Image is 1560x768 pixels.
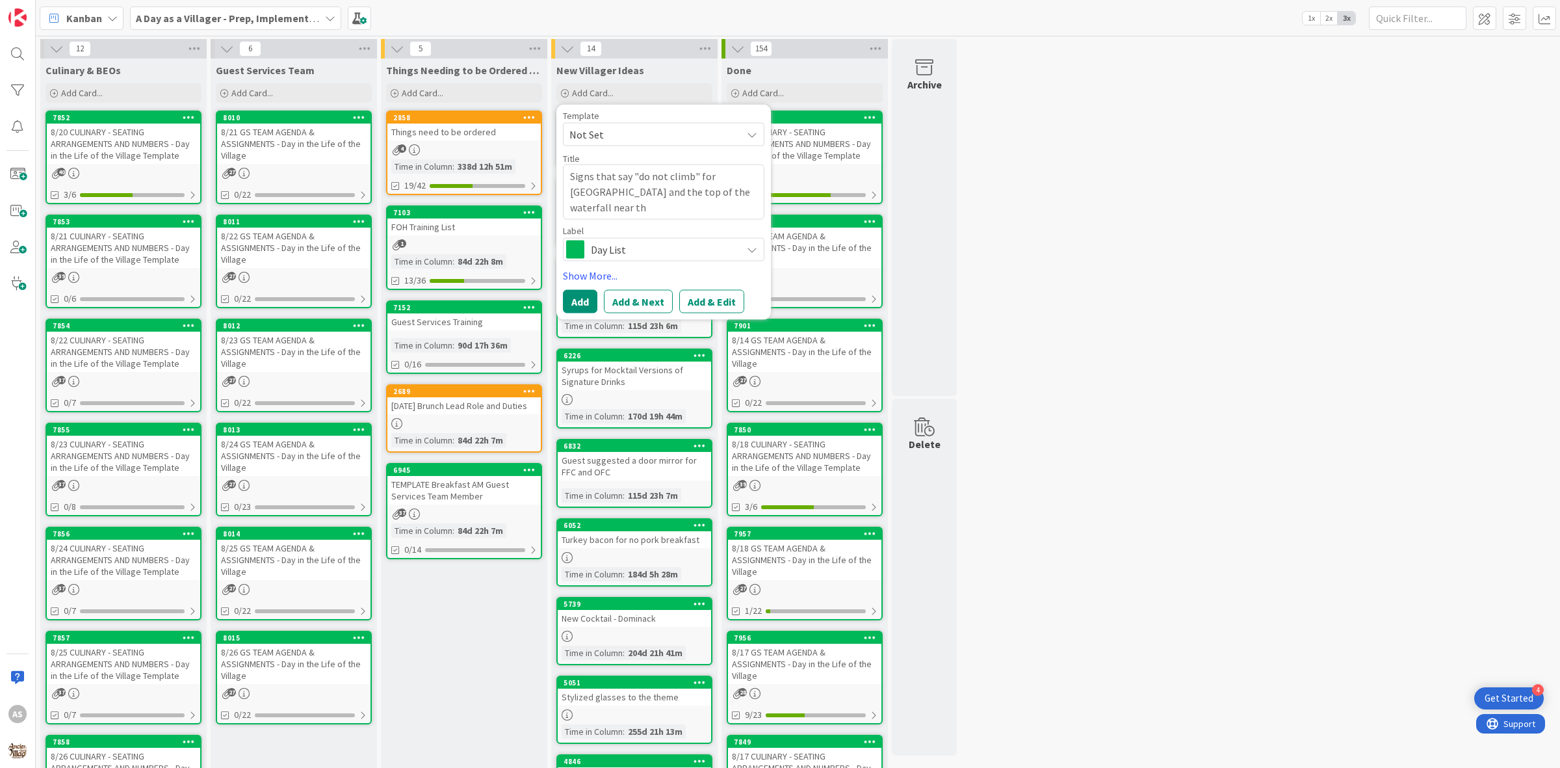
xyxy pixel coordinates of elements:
[728,644,881,684] div: 8/17 GS TEAM AGENDA & ASSIGNMENTS - Day in the Life of the Village
[558,689,711,706] div: Stylized glasses to the theme
[386,111,542,195] a: 2858Things need to be orderedTime in Column:338d 12h 51m19/42
[217,528,370,580] div: 80148/25 GS TEAM AGENDA & ASSIGNMENTS - Day in the Life of the Village
[558,677,711,706] div: 5051Stylized glasses to the theme
[558,362,711,390] div: Syrups for Mocktail Versions of Signature Drinks
[558,531,711,548] div: Turkey bacon for no pork breakfast
[53,737,200,747] div: 7858
[728,424,881,476] div: 78508/18 CULINARY - SEATING ARRANGEMENTS AND NUMBERS - Day in the Life of the Village Template
[234,500,251,514] span: 0/23
[217,540,370,580] div: 8/25 GS TEAM AGENDA & ASSIGNMENTS - Day in the Life of the Village
[45,527,201,620] a: 78568/24 CULINARY - SEATING ARRANGEMENTS AND NUMBERS - Day in the Life of the Village Template0/7
[217,320,370,372] div: 80128/23 GS TEAM AGENDA & ASSIGNMENTS - Day in the Life of the Village
[734,321,881,330] div: 7901
[47,528,200,540] div: 7856
[404,358,421,371] span: 0/16
[217,436,370,476] div: 8/24 GS TEAM AGENDA & ASSIGNMENTS - Day in the Life of the Village
[409,41,432,57] span: 5
[454,433,506,447] div: 84d 22h 7m
[217,228,370,268] div: 8/22 GS TEAM AGENDA & ASSIGNMENTS - Day in the Life of the Village
[227,688,236,696] span: 27
[452,254,454,269] span: :
[66,10,102,26] span: Kanban
[728,540,881,580] div: 8/18 GS TEAM AGENDA & ASSIGNMENTS - Day in the Life of the Village
[728,124,881,164] div: 8/19 CULINARY - SEATING ARRANGEMENTS AND NUMBERS - Day in the Life of the Village Template
[227,168,236,176] span: 27
[393,387,541,396] div: 2689
[728,632,881,644] div: 7956
[558,350,711,362] div: 6226
[64,708,76,722] span: 0/7
[558,677,711,689] div: 5051
[562,646,623,660] div: Time in Column
[227,376,236,384] span: 27
[727,64,751,77] span: Done
[387,464,541,505] div: 6945TEMPLATE Breakfast AM Guest Services Team Member
[47,540,200,580] div: 8/24 CULINARY - SEATING ARRANGEMENTS AND NUMBERS - Day in the Life of the Village Template
[47,216,200,228] div: 7853
[558,520,711,548] div: 6052Turkey bacon for no pork breakfast
[452,523,454,538] span: :
[57,480,66,488] span: 37
[556,349,712,429] a: 6226Syrups for Mocktail Versions of Signature DrinksTime in Column:170d 19h 44m
[217,112,370,164] div: 80108/21 GS TEAM AGENDA & ASSIGNMENTS - Day in the Life of the Village
[216,423,372,516] a: 80138/24 GS TEAM AGENDA & ASSIGNMENTS - Day in the Life of the Village0/23
[217,632,370,684] div: 80158/26 GS TEAM AGENDA & ASSIGNMENTS - Day in the Life of the Village
[216,64,315,77] span: Guest Services Team
[734,217,881,226] div: 7958
[738,480,747,488] span: 39
[45,64,121,77] span: Culinary & BEOs
[223,633,370,642] div: 8015
[387,207,541,218] div: 7103
[727,215,883,308] a: 79588/19 GS TEAM AGENDA & ASSIGNMENTS - Day in the Life of the Village0/22
[217,320,370,332] div: 8012
[909,436,941,452] div: Delete
[386,384,542,453] a: 2689[DATE] Brunch Lead Role and DutiesTime in Column:84d 22h 7m
[387,112,541,124] div: 2858
[556,518,712,587] a: 6052Turkey bacon for no pork breakfastTime in Column:184d 5h 28m
[734,529,881,538] div: 7957
[217,112,370,124] div: 8010
[387,302,541,313] div: 7152
[556,64,644,77] span: New Villager Ideas
[564,442,711,451] div: 6832
[738,688,747,696] span: 28
[727,527,883,620] a: 79578/18 GS TEAM AGENDA & ASSIGNMENTS - Day in the Life of the Village1/22
[1320,12,1338,25] span: 2x
[454,338,511,352] div: 90d 17h 36m
[216,215,372,308] a: 80118/22 GS TEAM AGENDA & ASSIGNMENTS - Day in the Life of the Village0/22
[64,396,76,410] span: 0/7
[734,737,881,747] div: 7849
[623,724,625,739] span: :
[745,396,762,410] span: 0/22
[216,527,372,620] a: 80148/25 GS TEAM AGENDA & ASSIGNMENTS - Day in the Life of the Village0/22
[558,440,711,481] div: 6832Guest suggested a door mirror for FFC and OFC
[57,376,66,384] span: 37
[564,351,711,360] div: 6226
[64,604,76,618] span: 0/7
[1485,692,1533,705] div: Get Started
[404,179,426,192] span: 19/42
[558,610,711,627] div: New Cocktail - Dominack
[47,332,200,372] div: 8/22 CULINARY - SEATING ARRANGEMENTS AND NUMBERS - Day in the Life of the Village Template
[47,736,200,748] div: 7858
[387,313,541,330] div: Guest Services Training
[727,111,883,204] a: 78518/19 CULINARY - SEATING ARRANGEMENTS AND NUMBERS - Day in the Life of the Village Template4/6
[562,567,623,581] div: Time in Column
[623,646,625,660] span: :
[564,757,711,766] div: 4846
[728,112,881,164] div: 78518/19 CULINARY - SEATING ARRANGEMENTS AND NUMBERS - Day in the Life of the Village Template
[728,228,881,268] div: 8/19 GS TEAM AGENDA & ASSIGNMENTS - Day in the Life of the Village
[64,292,76,306] span: 0/6
[404,543,421,557] span: 0/14
[728,320,881,332] div: 7901
[27,2,59,18] span: Support
[387,112,541,140] div: 2858Things need to be ordered
[728,528,881,540] div: 7957
[454,523,506,538] div: 84d 22h 7m
[727,423,883,516] a: 78508/18 CULINARY - SEATING ARRANGEMENTS AND NUMBERS - Day in the Life of the Village Template3/6
[64,188,76,202] span: 3/6
[8,705,27,723] div: AS
[69,41,91,57] span: 12
[391,433,452,447] div: Time in Column
[728,332,881,372] div: 8/14 GS TEAM AGENDA & ASSIGNMENTS - Day in the Life of the Village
